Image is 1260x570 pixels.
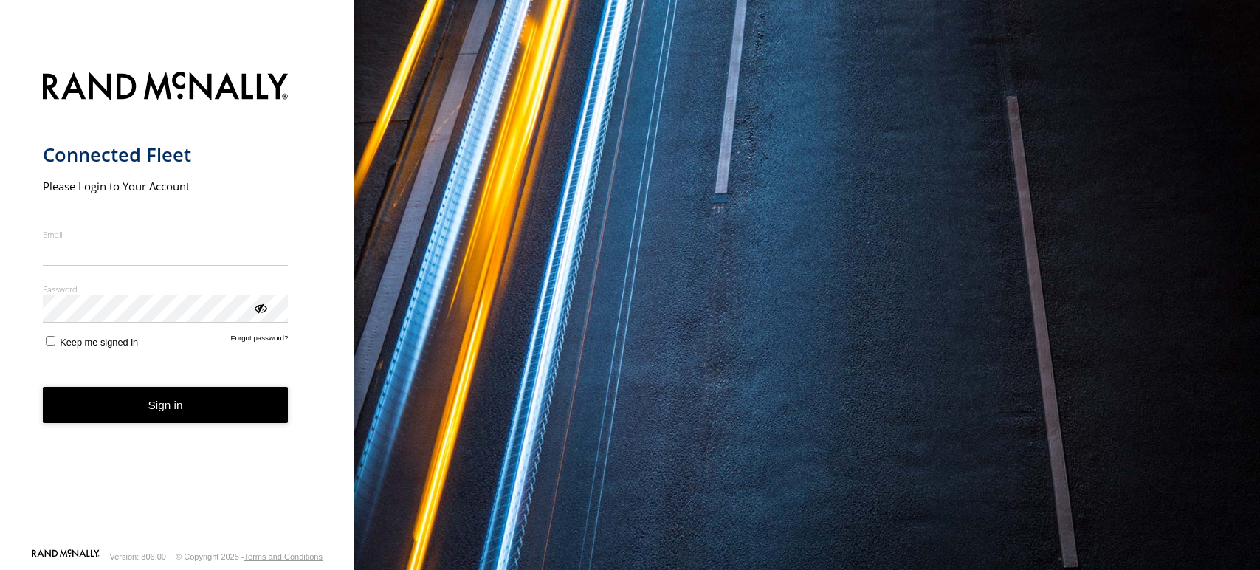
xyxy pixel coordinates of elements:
[43,229,289,240] label: Email
[43,69,289,106] img: Rand McNally
[46,336,55,346] input: Keep me signed in
[252,300,267,315] div: ViewPassword
[60,337,138,348] span: Keep me signed in
[43,142,289,167] h1: Connected Fleet
[43,179,289,193] h2: Please Login to Your Account
[43,284,289,295] label: Password
[176,552,323,561] div: © Copyright 2025 -
[32,549,100,564] a: Visit our Website
[231,334,289,348] a: Forgot password?
[43,63,312,548] form: main
[43,387,289,423] button: Sign in
[244,552,323,561] a: Terms and Conditions
[110,552,166,561] div: Version: 306.00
